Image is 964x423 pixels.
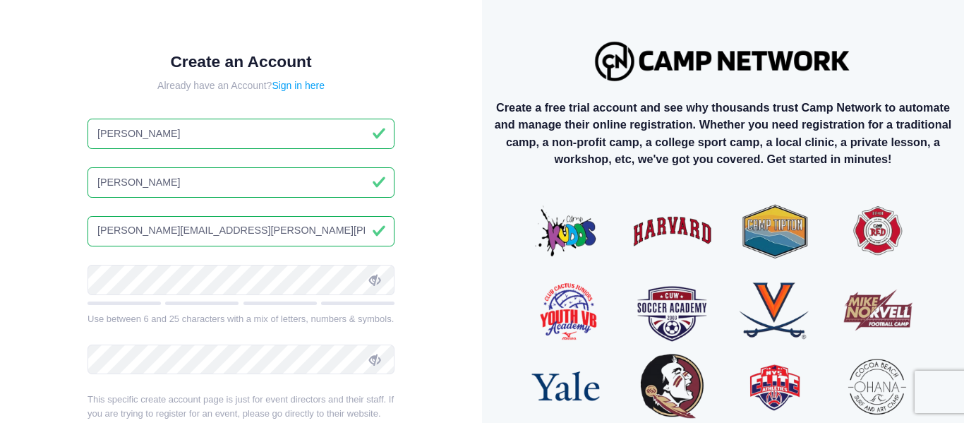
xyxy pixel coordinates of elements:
[88,393,394,420] p: This specific create account page is just for event directors and their staff. If you are trying ...
[88,167,394,198] input: Last Name
[88,312,394,326] div: Use between 6 and 25 characters with a mix of letters, numbers & symbols.
[493,99,953,168] p: Create a free trial account and see why thousands trust Camp Network to automate and manage their...
[88,78,394,93] div: Already have an Account?
[88,52,394,71] h1: Create an Account
[88,216,394,246] input: Email
[589,35,858,88] img: Logo
[272,80,325,91] a: Sign in here
[88,119,394,149] input: First Name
